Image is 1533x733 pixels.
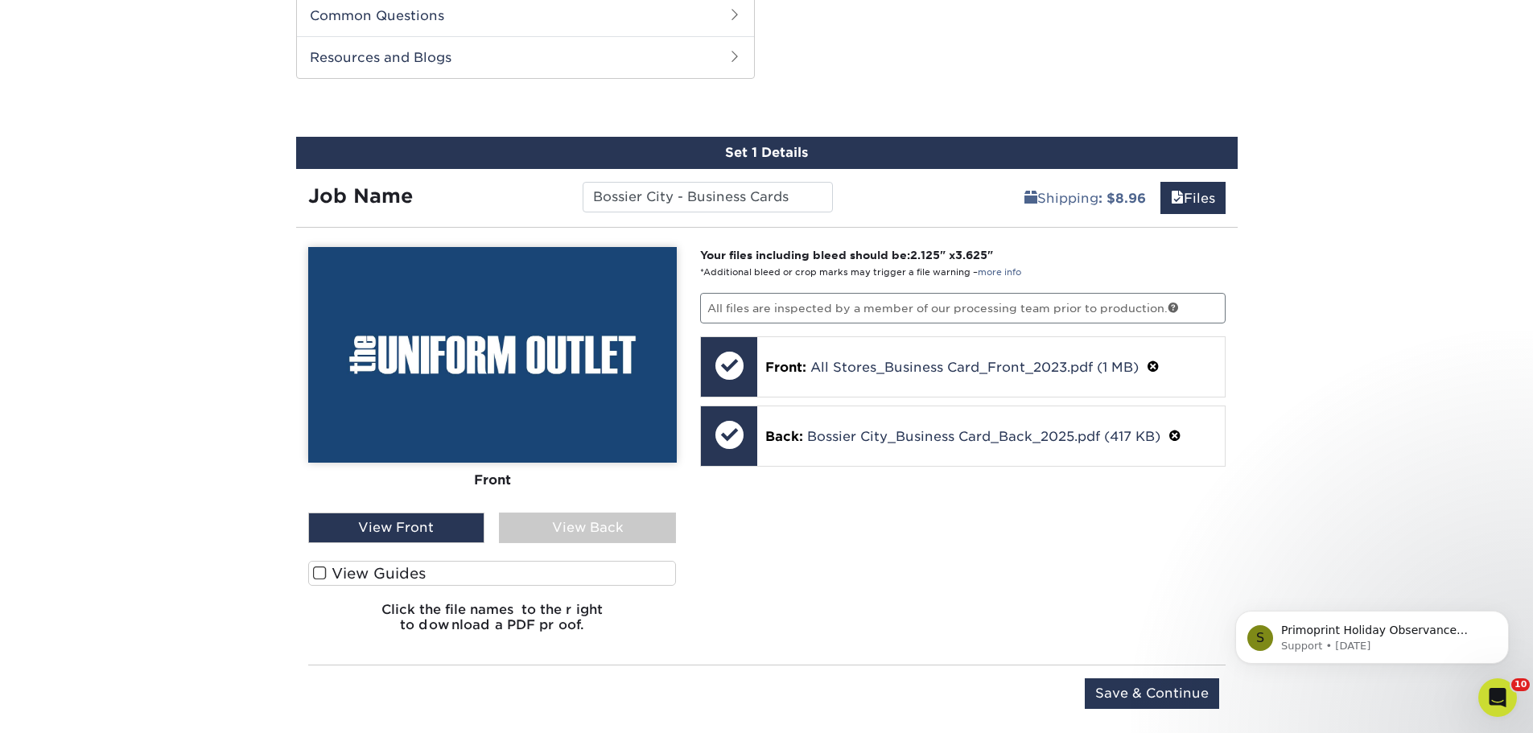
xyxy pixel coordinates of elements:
[583,182,833,212] input: Enter a job name
[700,293,1226,323] p: All files are inspected by a member of our processing team prior to production.
[1098,191,1146,206] b: : $8.96
[1171,191,1184,206] span: files
[765,429,803,444] span: Back:
[978,267,1021,278] a: more info
[308,513,485,543] div: View Front
[807,429,1160,444] a: Bossier City_Business Card_Back_2025.pdf (417 KB)
[910,249,940,261] span: 2.125
[810,360,1139,375] a: All Stores_Business Card_Front_2023.pdf (1 MB)
[4,684,137,727] iframe: Google Customer Reviews
[700,267,1021,278] small: *Additional bleed or crop marks may trigger a file warning –
[308,184,413,208] strong: Job Name
[1014,182,1156,214] a: Shipping: $8.96
[955,249,987,261] span: 3.625
[297,36,754,78] h2: Resources and Blogs
[1160,182,1226,214] a: Files
[296,137,1238,169] div: Set 1 Details
[308,602,677,645] h6: Click the file names to the right to download a PDF proof.
[700,249,993,261] strong: Your files including bleed should be: " x "
[308,463,677,498] div: Front
[1511,678,1530,691] span: 10
[1211,577,1533,690] iframe: To enrich screen reader interactions, please activate Accessibility in Grammarly extension settings
[308,561,677,586] label: View Guides
[1085,678,1219,709] input: Save & Continue
[1024,191,1037,206] span: shipping
[1478,678,1517,717] iframe: Intercom live chat
[765,360,806,375] span: Front:
[499,513,676,543] div: View Back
